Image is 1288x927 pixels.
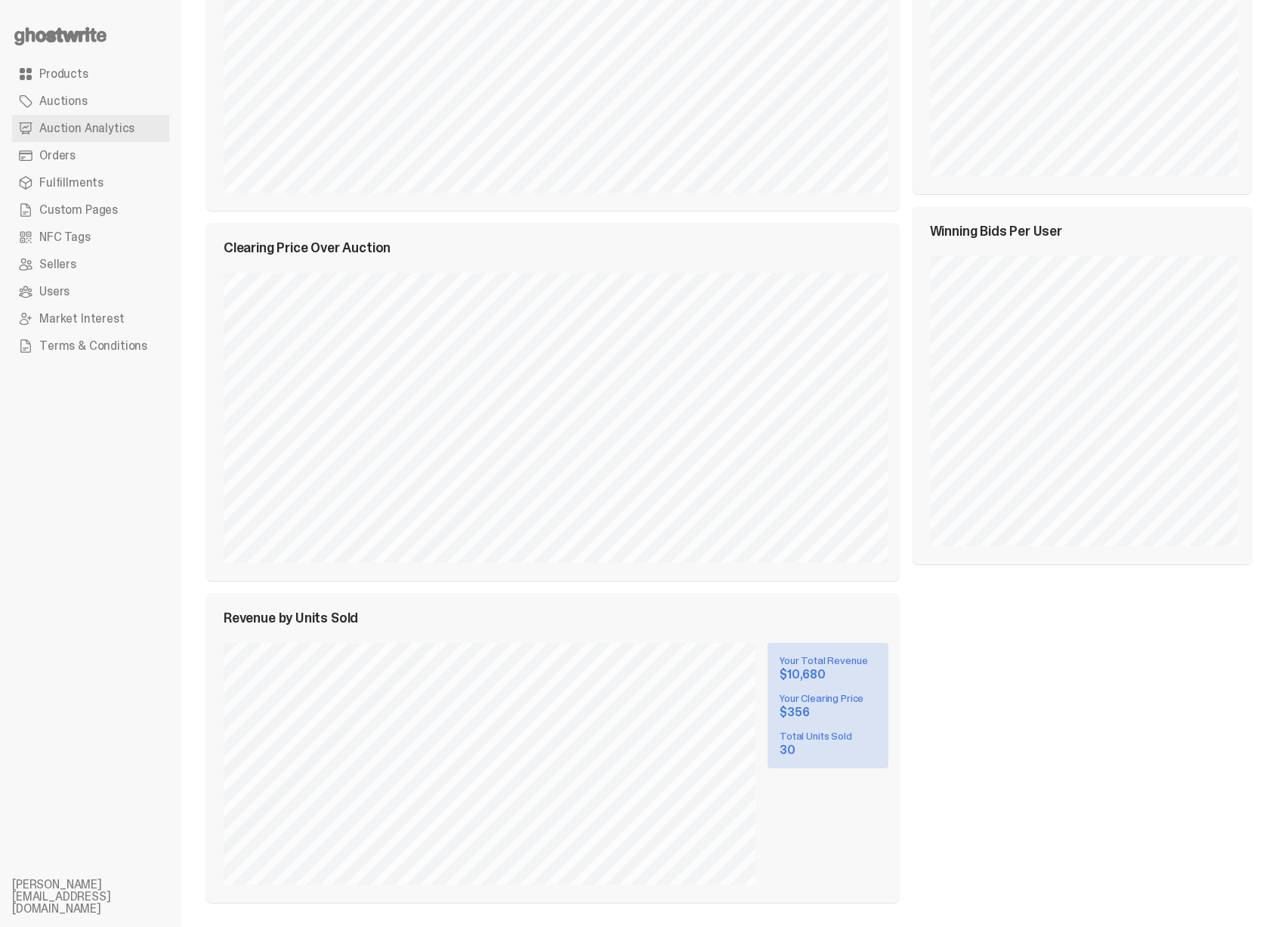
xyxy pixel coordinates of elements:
[12,305,169,332] a: Market Interest
[930,224,1062,238] span: Winning Bids Per User
[224,241,391,255] span: Clearing Price Over Auction
[39,95,88,107] span: Auctions
[224,611,358,625] span: Revenue by Units Sold
[39,122,134,134] span: Auction Analytics
[12,879,193,915] li: [PERSON_NAME][EMAIL_ADDRESS][DOMAIN_NAME]
[39,286,69,298] span: Users
[780,655,876,666] div: Your Total Revenue
[780,731,876,741] div: Total Units Sold
[12,60,169,88] a: Products
[780,669,876,681] div: $10,680
[780,693,876,703] div: Your Clearing Price
[12,88,169,115] a: Auctions
[12,224,169,251] a: NFC Tags
[780,744,876,756] div: 30
[39,340,147,352] span: Terms & Conditions
[12,169,169,196] a: Fulfillments
[39,150,76,162] span: Orders
[12,196,169,224] a: Custom Pages
[12,332,169,360] a: Terms & Conditions
[12,115,169,142] a: Auction Analytics
[39,204,118,216] span: Custom Pages
[12,142,169,169] a: Orders
[39,68,88,80] span: Products
[39,231,91,243] span: NFC Tags
[39,313,125,325] span: Market Interest
[12,278,169,305] a: Users
[780,706,876,718] div: $356
[12,251,169,278] a: Sellers
[39,258,76,270] span: Sellers
[39,177,103,189] span: Fulfillments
